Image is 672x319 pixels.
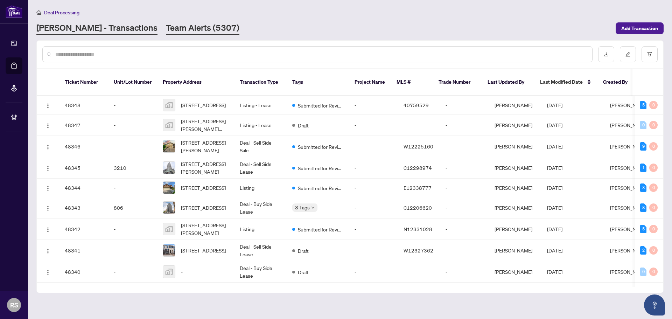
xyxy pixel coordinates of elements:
span: Draft [298,268,309,276]
button: filter [642,46,658,62]
button: Add Transaction [616,22,664,34]
button: Logo [42,119,54,131]
button: Logo [42,182,54,193]
td: - [349,179,398,197]
td: - [108,179,157,197]
td: - [440,219,489,240]
img: Logo [45,166,51,171]
td: [PERSON_NAME] [489,197,541,219]
td: 3210 [108,157,157,179]
button: Logo [42,202,54,213]
span: Deal Processing [44,9,79,16]
img: thumbnail-img [163,266,175,278]
span: [PERSON_NAME] [610,204,648,211]
td: - [440,115,489,136]
span: [PERSON_NAME] [610,269,648,275]
span: [DATE] [547,165,562,171]
div: 0 [649,164,658,172]
span: [STREET_ADDRESS] [181,101,226,109]
button: Open asap [644,294,665,315]
img: Logo [45,206,51,211]
img: Logo [45,144,51,150]
span: N12331028 [404,226,432,232]
td: 48345 [59,157,108,179]
div: 0 [649,203,658,212]
td: - [108,96,157,115]
span: C12298974 [404,165,432,171]
td: 806 [108,197,157,219]
td: Deal - Sell Side Sale [234,136,287,157]
td: - [349,240,398,261]
td: Deal - Sell Side Lease [234,157,287,179]
span: Last Modified Date [540,78,583,86]
div: 0 [649,142,658,151]
span: [STREET_ADDRESS] [181,204,226,211]
span: down [311,206,315,209]
span: filter [647,52,652,57]
td: Deal - Buy Side Lease [234,261,287,283]
img: Logo [45,248,51,254]
span: [STREET_ADDRESS] [181,184,226,192]
span: [STREET_ADDRESS] [181,247,226,254]
td: - [349,261,398,283]
th: Tags [287,69,349,96]
th: Unit/Lot Number [108,69,157,96]
span: [DATE] [547,102,562,108]
div: 0 [640,121,646,129]
span: 3 Tags [295,203,310,211]
span: [STREET_ADDRESS][PERSON_NAME][PERSON_NAME] [181,117,229,133]
button: Logo [42,245,54,256]
div: 9 [640,142,646,151]
td: 48344 [59,179,108,197]
td: - [440,261,489,283]
td: 48341 [59,240,108,261]
img: thumbnail-img [163,99,175,111]
span: Submitted for Review [298,164,343,172]
button: Logo [42,223,54,235]
div: 5 [640,101,646,109]
span: C12206620 [404,204,432,211]
span: [DATE] [547,226,562,232]
div: 0 [649,121,658,129]
td: Listing - Lease [234,96,287,115]
a: [PERSON_NAME] - Transactions [36,22,157,35]
td: - [440,197,489,219]
div: 5 [640,225,646,233]
img: thumbnail-img [163,223,175,235]
td: [PERSON_NAME] [489,157,541,179]
td: Listing [234,219,287,240]
div: 8 [640,203,646,212]
button: edit [620,46,636,62]
span: [DATE] [547,204,562,211]
span: Submitted for Review [298,184,343,192]
img: thumbnail-img [163,244,175,256]
img: Logo [45,227,51,233]
img: Logo [45,270,51,275]
button: Logo [42,141,54,152]
a: Team Alerts (5307) [166,22,239,35]
span: download [604,52,609,57]
span: [PERSON_NAME] [610,102,648,108]
td: [PERSON_NAME] [489,240,541,261]
td: - [108,240,157,261]
td: 48343 [59,197,108,219]
span: [PERSON_NAME] [610,165,648,171]
td: - [108,261,157,283]
td: 48348 [59,96,108,115]
span: Draft [298,247,309,255]
div: 0 [649,225,658,233]
td: - [108,136,157,157]
div: 0 [649,268,658,276]
div: 1 [640,164,646,172]
button: Logo [42,99,54,111]
td: [PERSON_NAME] [489,96,541,115]
td: - [440,240,489,261]
th: Trade Number [433,69,482,96]
div: 0 [649,101,658,109]
button: download [598,46,614,62]
span: [STREET_ADDRESS][PERSON_NAME] [181,139,229,154]
td: [PERSON_NAME] [489,136,541,157]
img: thumbnail-img [163,140,175,152]
td: Deal - Sell Side Lease [234,240,287,261]
th: Last Updated By [482,69,534,96]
